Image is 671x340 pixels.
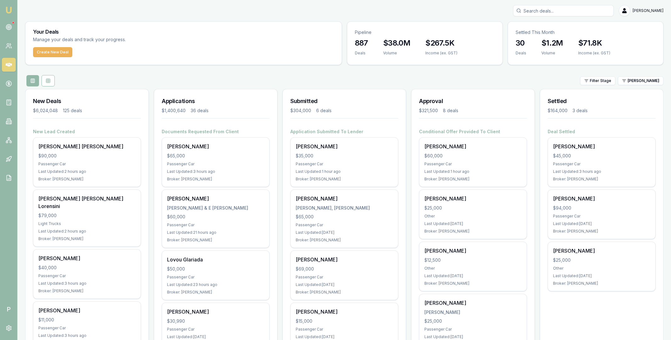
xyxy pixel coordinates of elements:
div: 8 deals [443,107,458,114]
div: Broker: [PERSON_NAME] [167,290,264,295]
div: [PERSON_NAME] [296,256,393,263]
div: $65,000 [167,153,264,159]
div: [PERSON_NAME] [424,309,522,315]
div: Passenger Car [553,214,650,219]
div: Broker: [PERSON_NAME] [38,177,136,182]
div: $69,000 [296,266,393,272]
div: Last Updated: [DATE] [167,334,264,339]
div: $12,500 [424,257,522,263]
div: $35,000 [296,153,393,159]
button: Filter Stage [580,76,615,85]
div: 6 deals [316,107,332,114]
div: Last Updated: [DATE] [296,230,393,235]
div: Last Updated: 3 hours ago [38,333,136,338]
div: [PERSON_NAME], [PERSON_NAME] [296,205,393,211]
div: $65,000 [296,214,393,220]
span: P [2,302,16,316]
div: Passenger Car [167,327,264,332]
div: [PERSON_NAME] [553,143,650,150]
div: $90,000 [38,153,136,159]
div: Broker: [PERSON_NAME] [553,281,650,286]
div: $50,000 [167,266,264,272]
p: Pipeline [355,29,495,36]
div: Broker: [PERSON_NAME] [553,229,650,234]
h3: $38.0M [383,38,410,48]
div: $1,400,640 [162,107,186,114]
div: Passenger Car [296,327,393,332]
div: Passenger Car [553,162,650,167]
h3: 30 [516,38,526,48]
div: Other [553,266,650,271]
button: Create New Deal [33,47,72,57]
div: Last Updated: 23 hours ago [167,282,264,287]
div: Passenger Car [296,275,393,280]
div: 36 deals [191,107,209,114]
div: Deals [516,51,526,56]
div: Broker: [PERSON_NAME] [296,290,393,295]
div: $164,000 [548,107,568,114]
div: $15,000 [296,318,393,324]
div: $40,000 [38,265,136,271]
div: Lovou Glariada [167,256,264,263]
div: Broker: [PERSON_NAME] [167,238,264,243]
p: Settled This Month [516,29,656,36]
div: Passenger Car [38,273,136,278]
div: Volume [541,51,563,56]
h3: $267.5K [425,38,457,48]
h3: Approval [419,97,527,106]
div: Broker: [PERSON_NAME] [167,177,264,182]
div: Broker: [PERSON_NAME] [296,177,393,182]
div: Passenger Car [424,327,522,332]
div: Last Updated: [DATE] [424,273,522,278]
div: Broker: [PERSON_NAME] [424,229,522,234]
div: Passenger Car [424,162,522,167]
div: $60,000 [424,153,522,159]
div: Last Updated: [DATE] [424,221,522,226]
h3: $1.2M [541,38,563,48]
h3: Submitted [290,97,398,106]
div: Deals [355,51,368,56]
img: emu-icon-u.png [5,6,13,14]
div: Last Updated: 1 hour ago [424,169,522,174]
h3: Settled [548,97,656,106]
div: $45,000 [553,153,650,159]
div: $25,000 [424,318,522,324]
h3: 887 [355,38,368,48]
h4: Application Submitted To Lender [290,129,398,135]
h3: $71.8K [578,38,610,48]
div: Broker: [PERSON_NAME] [38,288,136,293]
div: $30,990 [167,318,264,324]
div: [PERSON_NAME] [PERSON_NAME] Lorensini [38,195,136,210]
div: 3 deals [573,107,588,114]
input: Search deals [513,5,614,16]
div: [PERSON_NAME] [424,299,522,307]
div: $304,000 [290,107,311,114]
div: Broker: [PERSON_NAME] [553,177,650,182]
div: Last Updated: 1 hour ago [296,169,393,174]
div: Other [424,266,522,271]
div: Broker: [PERSON_NAME] [424,281,522,286]
div: Broker: [PERSON_NAME] [296,238,393,243]
div: Passenger Car [167,275,264,280]
div: [PERSON_NAME] [38,255,136,262]
div: Last Updated: [DATE] [296,334,393,339]
div: [PERSON_NAME] [553,195,650,202]
div: Last Updated: 21 hours ago [167,230,264,235]
h3: New Deals [33,97,141,106]
div: [PERSON_NAME] [424,143,522,150]
div: Last Updated: 2 hours ago [38,229,136,234]
div: Volume [383,51,410,56]
div: $11,000 [38,317,136,323]
h4: Conditional Offer Provided To Client [419,129,527,135]
h3: Your Deals [33,29,334,34]
div: [PERSON_NAME] [167,195,264,202]
span: [PERSON_NAME] [633,8,663,13]
div: Passenger Car [296,222,393,228]
div: Last Updated: 3 hours ago [38,281,136,286]
div: Other [424,214,522,219]
div: Broker: [PERSON_NAME] [38,236,136,241]
div: Income (ex. GST) [578,51,610,56]
div: $321,500 [419,107,438,114]
div: [PERSON_NAME] [296,143,393,150]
